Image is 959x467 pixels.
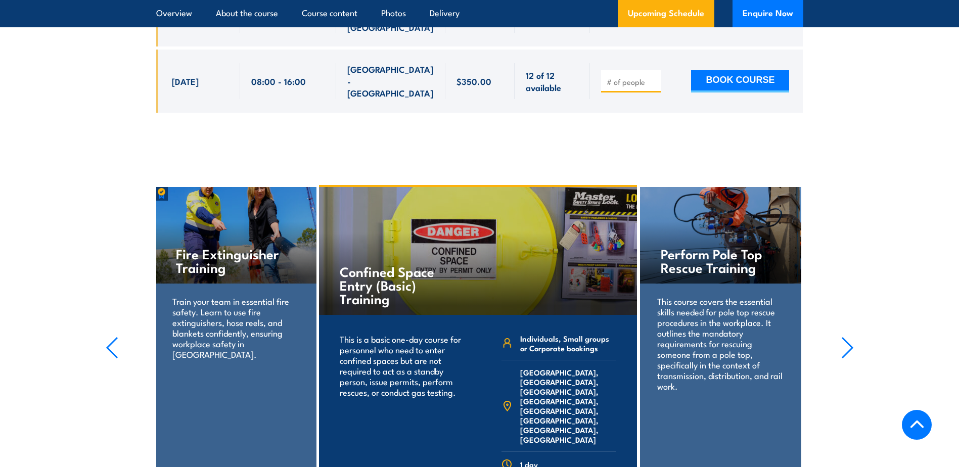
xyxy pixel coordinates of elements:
span: [DATE] [172,75,199,87]
p: This is a basic one-day course for personnel who need to enter confined spaces but are not requir... [340,334,465,397]
span: Individuals, Small groups or Corporate bookings [520,334,616,353]
input: # of people [607,77,657,87]
p: Train your team in essential fire safety. Learn to use fire extinguishers, hose reels, and blanke... [172,296,299,359]
h4: Perform Pole Top Rescue Training [661,247,781,274]
span: [GEOGRAPHIC_DATA] - [GEOGRAPHIC_DATA] [347,63,434,99]
h4: Fire Extinguisher Training [176,247,296,274]
p: This course covers the essential skills needed for pole top rescue procedures in the workplace. I... [657,296,784,391]
h4: Confined Space Entry (Basic) Training [340,264,459,305]
span: [GEOGRAPHIC_DATA], [GEOGRAPHIC_DATA], [GEOGRAPHIC_DATA], [GEOGRAPHIC_DATA], [GEOGRAPHIC_DATA], [G... [520,367,616,444]
span: 12 of 12 available [526,69,579,93]
button: BOOK COURSE [691,70,789,92]
span: 08:00 - 16:00 [251,75,306,87]
span: $350.00 [456,75,491,87]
